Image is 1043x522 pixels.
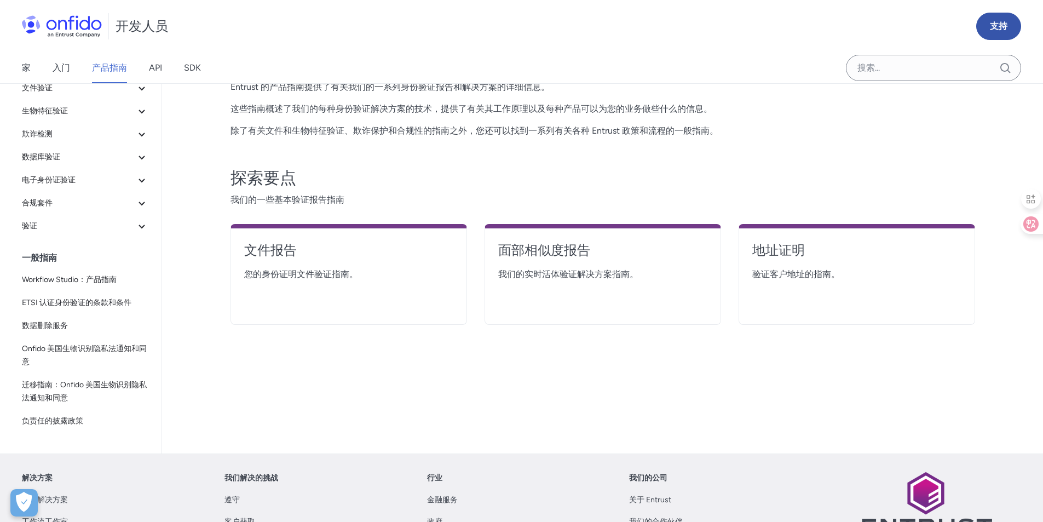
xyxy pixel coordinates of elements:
[149,62,162,73] font: API
[244,269,358,279] font: 您的身份证明文件验证指南。
[18,269,153,291] a: Workflow Studio：产品指南
[22,494,68,507] a: 身份解决方案
[18,169,153,191] button: 电子身份证验证
[22,53,31,83] a: 家
[18,100,153,122] button: 生物特征验证
[22,275,117,284] font: Workflow Studio：产品指南
[427,473,442,483] font: 行业
[22,129,53,139] font: 欺诈检测
[629,494,671,507] a: 关于 Entrust
[224,494,240,507] a: 遵守
[22,175,76,185] font: 电子身份证验证
[752,242,961,268] a: 地址证明
[18,123,153,145] button: 欺诈检测
[53,62,70,73] font: 入门
[498,269,638,279] font: 我们的实时活体验证解决方案指南。
[231,194,344,205] font: 我们的一些基本验证报告指南
[427,494,458,507] a: 金融服务
[22,152,60,162] font: 数据库验证
[22,416,83,426] font: 负责任的披露政策
[427,472,442,485] a: 行业
[22,83,53,93] font: 文件验证
[92,53,127,83] a: 产品指南
[752,269,840,279] font: 验证客户地址的指南。
[22,380,147,403] font: 迁移指南：Onfido 美国生物识别隐私法通知和同意
[498,242,707,268] a: 面部相似度报告
[231,104,712,114] font: 这些指南概述了我们的每种身份验证解决方案的技术，提供了有关其工作原理以及每种产品可以为您的业务做些什么的信息。
[224,495,240,504] font: 遵守
[629,472,667,485] a: 我们的公司
[18,146,153,168] button: 数据库验证
[22,253,57,263] font: 一般指南
[498,242,590,258] font: 面部相似度报告
[22,495,68,504] font: 身份解决方案
[22,298,131,307] font: ETSI 认证身份验证的条款和条件
[22,198,53,208] font: 合规套件
[427,495,458,504] font: 金融服务
[18,292,153,314] a: ETSI 认证身份验证的条款和条件
[231,125,718,136] font: 除了有关文件和生物特征验证、欺诈保护和合规性的指南之外，您还可以找到一系列有关各种 Entrust 政策和流程的一般指南。
[231,82,550,92] font: Entrust 的产品指南提供了有关我们的一系列身份验证报告和解决方案的详细信息。
[22,473,53,483] font: 解决方案
[976,13,1021,40] a: 支持
[22,106,68,116] font: 生物特征验证
[92,62,127,73] font: 产品指南
[53,53,70,83] a: 入门
[116,18,168,34] font: 开发人员
[629,495,671,504] font: 关于 Entrust
[231,168,296,188] font: 探索要点
[184,53,201,83] a: SDK
[990,21,1007,31] font: 支持
[149,53,162,83] a: API
[22,62,31,73] font: 家
[22,321,68,330] font: 数据删除服务
[752,242,805,258] font: 地址证明
[18,77,153,99] button: 文件验证
[18,215,153,237] button: 验证
[18,410,153,432] a: 负责任的披露政策
[22,15,102,37] img: Onfido 标志
[10,489,38,517] div: Cookie偏好设置
[629,473,667,483] font: 我们的公司
[18,315,153,337] a: 数据删除服务
[244,242,453,268] a: 文件报告
[846,55,1021,81] input: Onfido 搜索输入字段
[22,344,147,366] font: Onfido 美国生物识别隐私法通知和同意
[22,221,37,231] font: 验证
[244,242,297,258] font: 文件报告
[18,374,153,409] a: 迁移指南：Onfido 美国生物识别隐私法通知和同意
[224,473,278,483] font: 我们解决的挑战
[10,489,38,517] button: 打开偏好设置
[22,472,53,485] a: 解决方案
[224,472,278,485] a: 我们解决的挑战
[184,62,201,73] font: SDK
[18,192,153,214] button: 合规套件
[18,338,153,373] a: Onfido 美国生物识别隐私法通知和同意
